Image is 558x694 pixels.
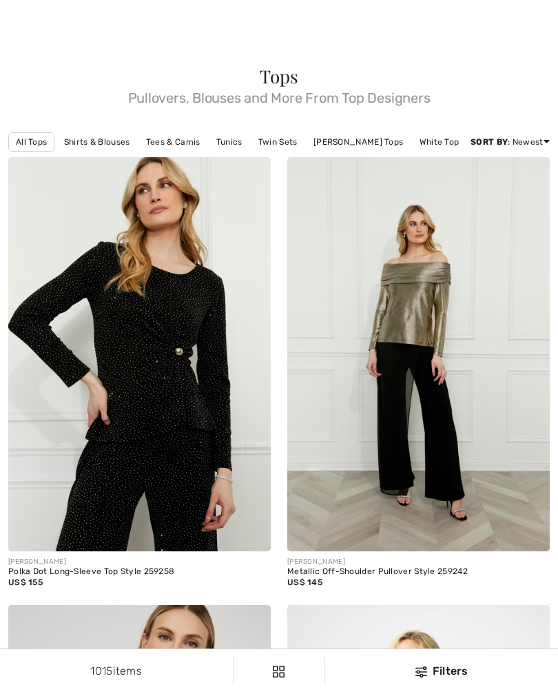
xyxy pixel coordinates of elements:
img: Metallic Off-Shoulder Pullover Style 259242. Gold/Black [287,157,550,551]
div: [PERSON_NAME] [8,557,271,567]
span: US$ 145 [287,578,322,587]
a: All Tops [8,132,54,152]
span: US$ 155 [8,578,43,587]
div: Filters [333,663,550,680]
span: Tops [260,64,298,88]
img: Filters [273,666,285,677]
div: [PERSON_NAME] [287,557,550,567]
span: 1015 [90,664,112,677]
a: Tees & Camis [139,133,207,151]
span: Pullovers, Blouses and More From Top Designers [8,85,550,105]
div: Polka Dot Long-Sleeve Top Style 259258 [8,567,271,577]
a: White Tops [413,133,471,151]
a: [PERSON_NAME] Tops [307,133,410,151]
div: : Newest [471,136,550,148]
a: Tunics [209,133,249,151]
img: Polka Dot Long-Sleeve Top Style 259258. Black/Silver [8,157,271,551]
a: Shirts & Blouses [57,133,137,151]
div: Metallic Off-Shoulder Pullover Style 259242 [287,567,550,577]
strong: Sort By [471,137,508,147]
a: Twin Sets [251,133,304,151]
